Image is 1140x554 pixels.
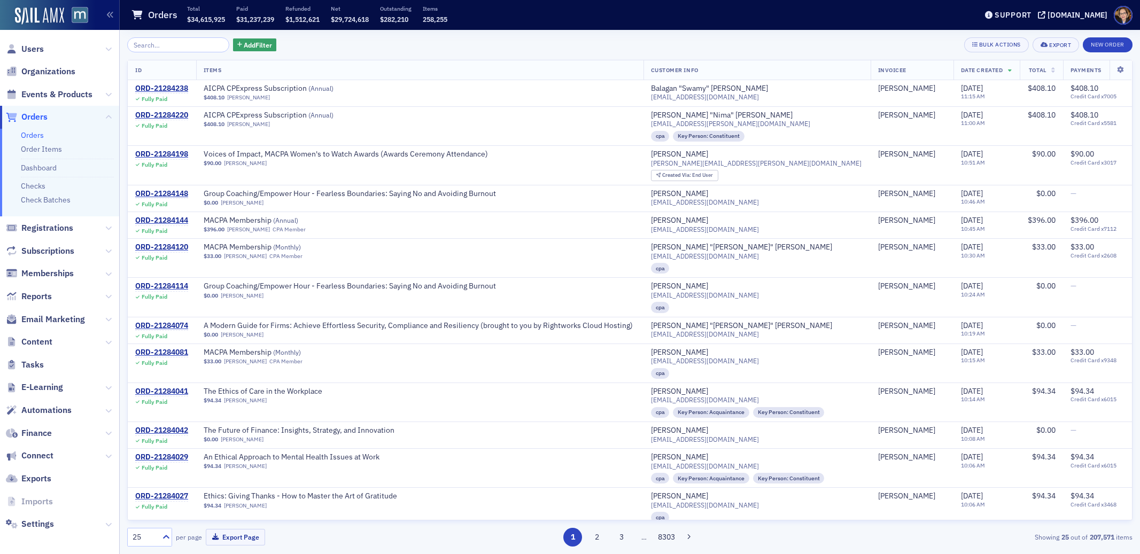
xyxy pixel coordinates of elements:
[1071,110,1098,120] span: $408.10
[651,452,708,462] a: [PERSON_NAME]
[21,66,75,77] span: Organizations
[135,216,188,225] a: ORD-21284144
[1036,189,1056,198] span: $0.00
[1083,37,1133,52] button: New Order
[221,199,263,206] a: [PERSON_NAME]
[204,348,338,357] a: MACPA Membership (Monthly)
[135,426,188,435] a: ORD-21284042
[1071,66,1102,74] span: Payments
[651,302,670,313] div: cpa
[1048,10,1107,20] div: [DOMAIN_NAME]
[21,195,71,205] a: Check Batches
[15,7,64,25] img: SailAMX
[21,181,45,191] a: Checks
[204,426,394,435] a: The Future of Finance: Insights, Strategy, and Innovation
[961,189,983,198] span: [DATE]
[878,321,946,331] span: Christy Smith
[380,5,412,12] p: Outstanding
[142,122,167,129] div: Fully Paid
[244,40,272,50] span: Add Filter
[204,216,338,225] span: MACPA Membership
[6,89,92,100] a: Events & Products
[6,427,52,439] a: Finance
[204,452,379,462] a: An Ethical Approach to Mental Health Issues at Work
[308,111,334,119] span: ( Annual )
[878,84,935,93] a: [PERSON_NAME]
[6,336,52,348] a: Content
[142,333,167,340] div: Fully Paid
[878,150,935,159] div: [PERSON_NAME]
[285,15,320,24] span: $1,512,621
[224,463,267,470] a: [PERSON_NAME]
[204,111,338,120] a: AICPA CPExpress Subscription (Annual)
[878,84,946,93] span: Swamy Arumugaswamy
[21,473,51,485] span: Exports
[651,387,708,396] a: [PERSON_NAME]
[878,387,935,396] a: [PERSON_NAME]
[878,216,935,225] div: [PERSON_NAME]
[21,111,48,123] span: Orders
[21,245,74,257] span: Subscriptions
[1029,66,1046,74] span: Total
[878,387,946,396] span: Tracey Mooney
[1071,189,1076,198] span: —
[961,215,983,225] span: [DATE]
[204,491,397,501] a: Ethics: Giving Thanks - How to Master the Art of Gratitude
[135,243,188,252] a: ORD-21284120
[651,111,793,120] a: [PERSON_NAME] "Nima" [PERSON_NAME]
[21,496,53,508] span: Imports
[204,84,338,93] a: AICPA CPExpress Subscription (Annual)
[135,189,188,199] div: ORD-21284148
[331,15,369,24] span: $29,724,618
[651,225,759,233] span: [EMAIL_ADDRESS][DOMAIN_NAME]
[187,15,225,24] span: $34,615,925
[21,130,44,140] a: Orders
[269,358,303,365] div: CPA Member
[651,330,759,338] span: [EMAIL_ADDRESS][DOMAIN_NAME]
[878,111,935,120] a: [PERSON_NAME]
[651,198,759,206] span: [EMAIL_ADDRESS][DOMAIN_NAME]
[6,359,44,371] a: Tasks
[961,252,985,259] time: 10:30 AM
[961,347,983,357] span: [DATE]
[1071,252,1125,259] span: Credit Card x2608
[21,450,53,462] span: Connect
[961,149,983,159] span: [DATE]
[204,331,218,338] span: $0.00
[961,159,985,166] time: 10:51 AM
[961,242,983,252] span: [DATE]
[961,321,983,330] span: [DATE]
[187,5,225,12] p: Total
[135,321,188,331] div: ORD-21284074
[651,426,708,435] a: [PERSON_NAME]
[135,491,188,501] div: ORD-21284027
[227,121,270,128] a: [PERSON_NAME]
[221,292,263,299] a: [PERSON_NAME]
[135,387,188,396] div: ORD-21284041
[1028,215,1056,225] span: $396.00
[21,359,44,371] span: Tasks
[135,111,188,120] a: ORD-21284220
[651,348,708,357] a: [PERSON_NAME]
[651,159,862,167] span: [PERSON_NAME][EMAIL_ADDRESS][PERSON_NAME][DOMAIN_NAME]
[878,189,935,199] div: [PERSON_NAME]
[221,331,263,338] a: [PERSON_NAME]
[964,37,1029,52] button: Bulk Actions
[878,150,946,159] span: Lisa Stover
[423,15,447,24] span: 258,255
[1071,347,1094,357] span: $33.00
[1032,149,1056,159] span: $90.00
[6,450,53,462] a: Connect
[651,66,699,74] span: Customer Info
[651,321,832,331] div: [PERSON_NAME] "[PERSON_NAME]" [PERSON_NAME]
[878,491,935,501] div: [PERSON_NAME]
[651,252,759,260] span: [EMAIL_ADDRESS][DOMAIN_NAME]
[21,427,52,439] span: Finance
[142,360,167,366] div: Fully Paid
